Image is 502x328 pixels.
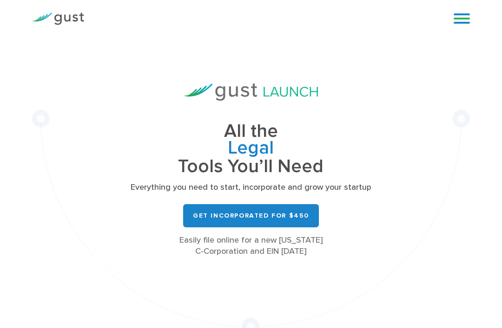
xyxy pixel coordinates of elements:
[98,182,404,193] p: Everything you need to start, incorporate and grow your startup
[184,84,318,101] img: Gust Launch Logo
[32,13,84,25] img: Gust Logo
[98,235,404,257] div: Easily file online for a new [US_STATE] C-Corporation and EIN [DATE]
[98,140,404,158] span: Legal
[98,123,404,175] h1: All the Tools You’ll Need
[183,204,319,227] a: Get Incorporated for $450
